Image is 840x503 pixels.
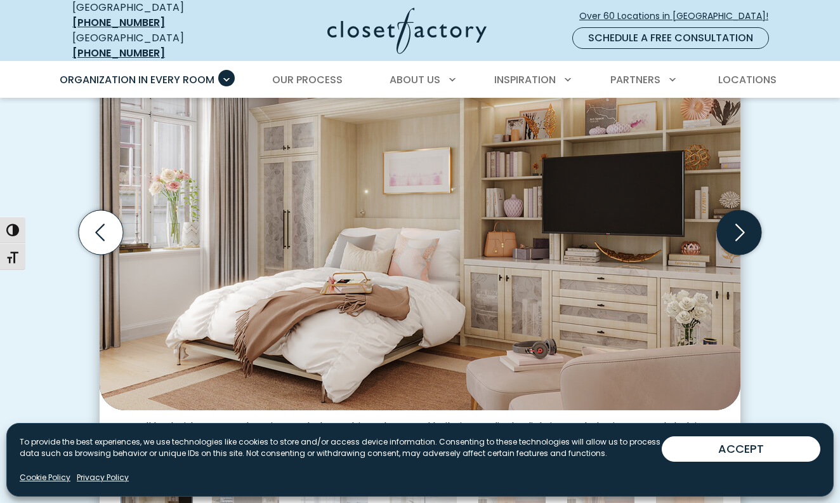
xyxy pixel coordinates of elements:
figcaption: Wall bed with custom glass-insert shaker cabinet doors and built-in LED display lighting. Include... [100,410,740,446]
a: Schedule a Free Consultation [572,27,769,49]
button: ACCEPT [662,436,820,462]
span: Over 60 Locations in [GEOGRAPHIC_DATA]! [579,10,778,23]
a: Privacy Policy [77,472,129,483]
p: To provide the best experiences, we use technologies like cookies to store and/or access device i... [20,436,662,459]
span: Locations [718,72,777,87]
a: [PHONE_NUMBER] [72,15,165,30]
button: Previous slide [74,205,128,260]
span: About Us [390,72,440,87]
div: [GEOGRAPHIC_DATA] [72,30,228,61]
button: Next slide [712,205,766,260]
span: Our Process [272,72,343,87]
span: Organization in Every Room [60,72,214,87]
span: Inspiration [494,72,556,87]
a: Cookie Policy [20,472,70,483]
img: Elegant cream-toned wall bed with TV display, decorative shelving, and frosted glass cabinet doors [100,20,740,410]
a: Over 60 Locations in [GEOGRAPHIC_DATA]! [579,5,779,27]
a: [PHONE_NUMBER] [72,46,165,60]
img: Closet Factory Logo [327,8,487,54]
span: Partners [610,72,660,87]
nav: Primary Menu [51,62,789,98]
